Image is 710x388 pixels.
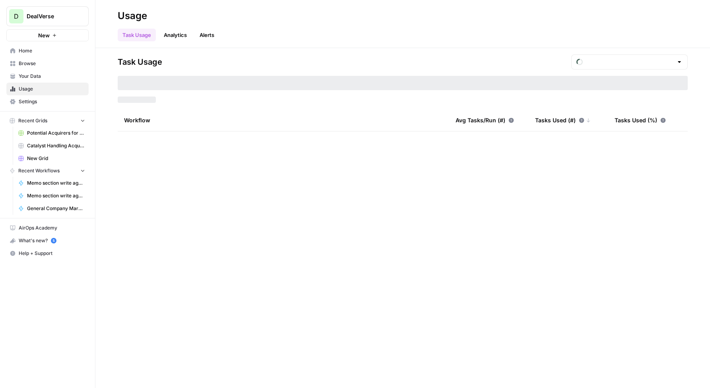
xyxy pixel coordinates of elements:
span: Usage [19,85,85,93]
a: Task Usage [118,29,156,41]
a: Potential Acquirers for Deep Instinct [15,127,89,139]
button: Recent Grids [6,115,89,127]
span: Recent Grids [18,117,47,124]
div: Tasks Used (#) [535,109,591,131]
span: Memo section write agent [27,192,85,199]
div: Usage [118,10,147,22]
button: Recent Workflows [6,165,89,177]
button: New [6,29,89,41]
div: Tasks Used (%) [615,109,666,131]
a: Memo section write agent [15,189,89,202]
span: Recent Workflows [18,167,60,174]
button: Help + Support [6,247,89,260]
span: New Grid [27,155,85,162]
span: Your Data [19,73,85,80]
a: Catalyst Handling Acquisitions [15,139,89,152]
a: Analytics [159,29,192,41]
span: AirOps Academy [19,224,85,232]
a: Memo section write agent V2 [15,177,89,189]
button: Alerts [195,29,219,41]
a: AirOps Academy [6,222,89,234]
a: General Company Markdown 2 Slide Data Object [15,202,89,215]
button: What's new? 5 [6,234,89,247]
div: Workflow [124,109,443,131]
span: Home [19,47,85,54]
span: Memo section write agent V2 [27,180,85,187]
span: DealVerse [27,12,75,20]
span: Catalyst Handling Acquisitions [27,142,85,149]
span: Browse [19,60,85,67]
a: Settings [6,95,89,108]
button: Workspace: DealVerse [6,6,89,26]
span: Task Usage [118,56,162,68]
a: 5 [51,238,56,243]
span: New [38,31,50,39]
div: Avg Tasks/Run (#) [456,109,514,131]
a: Your Data [6,70,89,83]
a: New Grid [15,152,89,165]
div: What's new? [7,235,88,247]
span: General Company Markdown 2 Slide Data Object [27,205,85,212]
span: Help + Support [19,250,85,257]
a: Home [6,44,89,57]
text: 5 [52,239,54,243]
span: D [14,12,19,21]
a: Usage [6,83,89,95]
a: Browse [6,57,89,70]
span: Potential Acquirers for Deep Instinct [27,129,85,137]
span: Settings [19,98,85,105]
